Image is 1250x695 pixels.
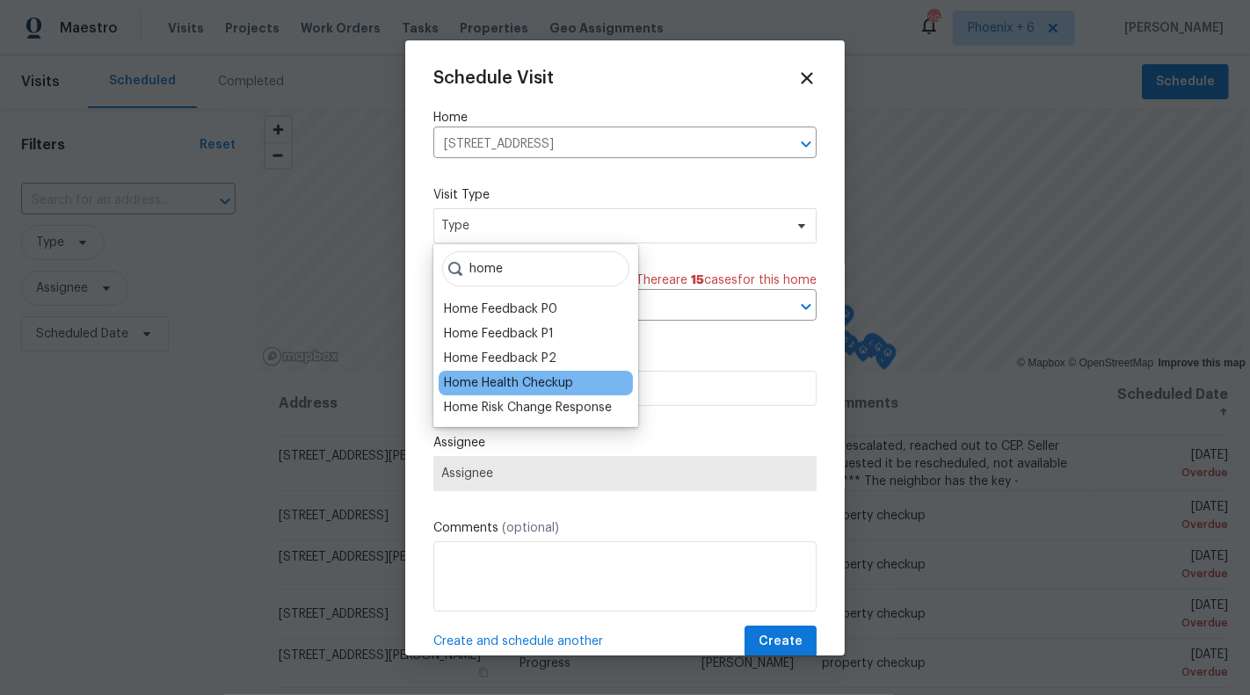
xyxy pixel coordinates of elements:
span: Create [759,631,803,653]
div: Home Feedback P2 [444,350,556,367]
label: Assignee [433,434,817,452]
button: Open [794,294,818,319]
div: Home Health Checkup [444,374,573,392]
div: Home Feedback P0 [444,300,557,318]
div: Home Feedback P1 [444,325,554,343]
label: Home [433,109,817,127]
label: Comments [433,519,817,537]
div: Home Risk Change Response [444,399,612,416]
span: Schedule Visit [433,69,554,87]
span: Type [441,217,783,235]
span: Close [797,69,817,88]
input: Enter in an address [433,131,767,158]
span: There are case s for this home [636,271,817,289]
span: Assignee [441,467,809,481]
button: Create [745,626,817,658]
button: Open [794,132,818,156]
span: 15 [691,274,704,286]
span: Create and schedule another [433,633,603,650]
span: (optional) [502,522,559,534]
label: Visit Type [433,186,817,204]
